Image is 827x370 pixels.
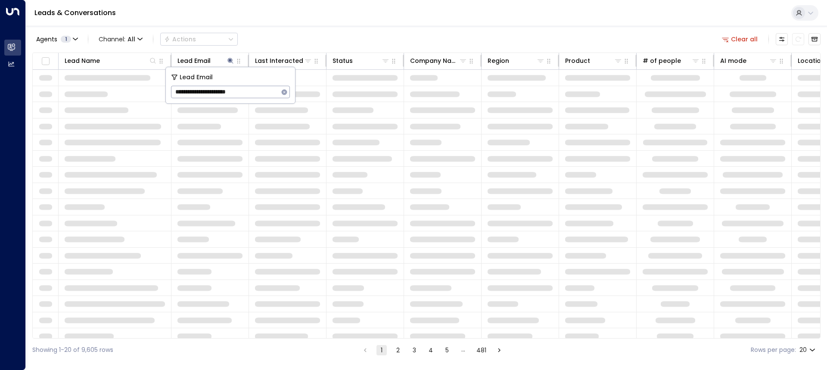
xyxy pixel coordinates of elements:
[180,72,213,82] span: Lead Email
[442,345,452,355] button: Go to page 5
[792,33,804,45] span: Refresh
[95,33,146,45] button: Channel:All
[643,56,681,66] div: # of people
[32,33,81,45] button: Agents1
[720,56,777,66] div: AI mode
[475,345,488,355] button: Go to page 481
[643,56,700,66] div: # of people
[488,56,545,66] div: Region
[776,33,788,45] button: Customize
[808,33,821,45] button: Archived Leads
[333,56,390,66] div: Status
[720,56,746,66] div: AI mode
[34,8,116,18] a: Leads & Conversations
[65,56,157,66] div: Lead Name
[565,56,590,66] div: Product
[393,345,403,355] button: Go to page 2
[177,56,211,66] div: Lead Email
[160,33,238,46] div: Button group with a nested menu
[410,56,467,66] div: Company Name
[409,345,420,355] button: Go to page 3
[65,56,100,66] div: Lead Name
[61,36,71,43] span: 1
[494,345,504,355] button: Go to next page
[799,344,817,356] div: 20
[127,36,135,43] span: All
[255,56,303,66] div: Last Interacted
[164,35,196,43] div: Actions
[798,56,825,66] div: Location
[410,56,459,66] div: Company Name
[95,33,146,45] span: Channel:
[426,345,436,355] button: Go to page 4
[718,33,762,45] button: Clear all
[458,345,469,355] div: …
[751,345,796,354] label: Rows per page:
[333,56,353,66] div: Status
[360,345,505,355] nav: pagination navigation
[255,56,312,66] div: Last Interacted
[36,36,57,42] span: Agents
[376,345,387,355] button: page 1
[32,345,113,354] div: Showing 1-20 of 9,605 rows
[488,56,509,66] div: Region
[565,56,622,66] div: Product
[177,56,235,66] div: Lead Email
[160,33,238,46] button: Actions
